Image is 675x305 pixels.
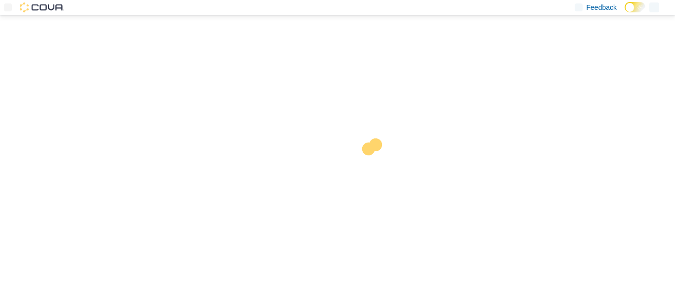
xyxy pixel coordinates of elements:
[20,2,64,12] img: Cova
[625,2,645,12] input: Dark Mode
[337,131,412,205] img: cova-loader
[587,2,617,12] span: Feedback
